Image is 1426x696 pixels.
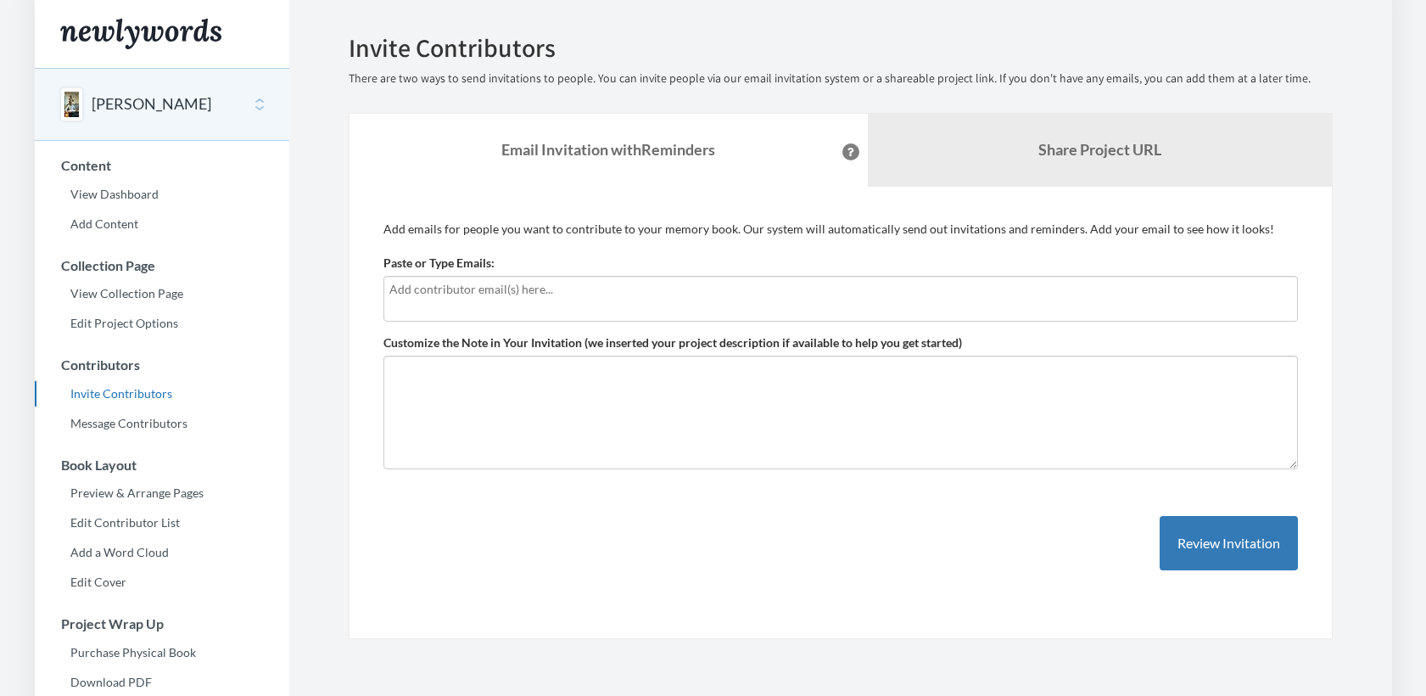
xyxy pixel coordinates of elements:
[389,280,1292,299] input: Add contributor email(s) here...
[35,182,289,207] a: View Dashboard
[35,480,289,506] a: Preview & Arrange Pages
[36,457,289,473] h3: Book Layout
[349,70,1333,87] p: There are two ways to send invitations to people. You can invite people via our email invitation ...
[383,221,1298,238] p: Add emails for people you want to contribute to your memory book. Our system will automatically s...
[1160,516,1298,571] button: Review Invitation
[35,570,289,595] a: Edit Cover
[35,510,289,536] a: Edit Contributor List
[35,311,289,336] a: Edit Project Options
[36,357,289,373] h3: Contributors
[383,255,495,272] label: Paste or Type Emails:
[1038,140,1161,159] b: Share Project URL
[349,34,1333,62] h2: Invite Contributors
[35,640,289,665] a: Purchase Physical Book
[35,540,289,565] a: Add a Word Cloud
[36,616,289,631] h3: Project Wrap Up
[35,670,289,695] a: Download PDF
[92,93,211,115] button: [PERSON_NAME]
[60,19,221,49] img: Newlywords logo
[36,258,289,273] h3: Collection Page
[35,411,289,436] a: Message Contributors
[383,334,962,351] label: Customize the Note in Your Invitation (we inserted your project description if available to help ...
[35,281,289,306] a: View Collection Page
[36,158,289,173] h3: Content
[35,211,289,237] a: Add Content
[501,140,715,159] strong: Email Invitation with Reminders
[35,381,289,407] a: Invite Contributors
